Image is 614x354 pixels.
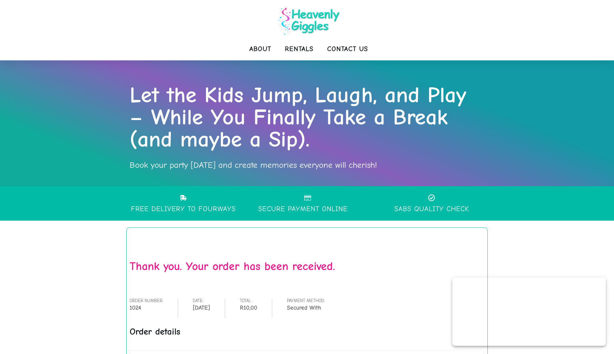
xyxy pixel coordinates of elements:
[130,158,484,173] p: Book your party [DATE] and create memories everyone will cherish!
[287,299,325,318] li: Payment method:
[130,303,163,312] strong: 1024
[193,303,210,312] strong: [DATE]
[130,256,484,277] p: Thank you. Your order has been received.
[287,303,325,312] strong: Secured With
[240,304,257,311] bdi: 10,00
[126,205,240,213] p: Free DELIVERY To Fourways
[249,42,271,56] a: About
[240,299,272,318] li: Total:
[130,325,484,346] h2: Order details
[130,299,178,318] li: Order number:
[193,299,225,318] li: Date:
[240,304,244,311] span: R
[285,42,313,56] a: Rentals
[130,84,484,151] p: Let the Kids Jump, Laugh, and Play – While You Finally Take a Break (and maybe a Sip).
[258,205,348,213] p: secure payment Online
[389,205,474,213] p: SABS quality check
[327,42,368,56] a: Contact Us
